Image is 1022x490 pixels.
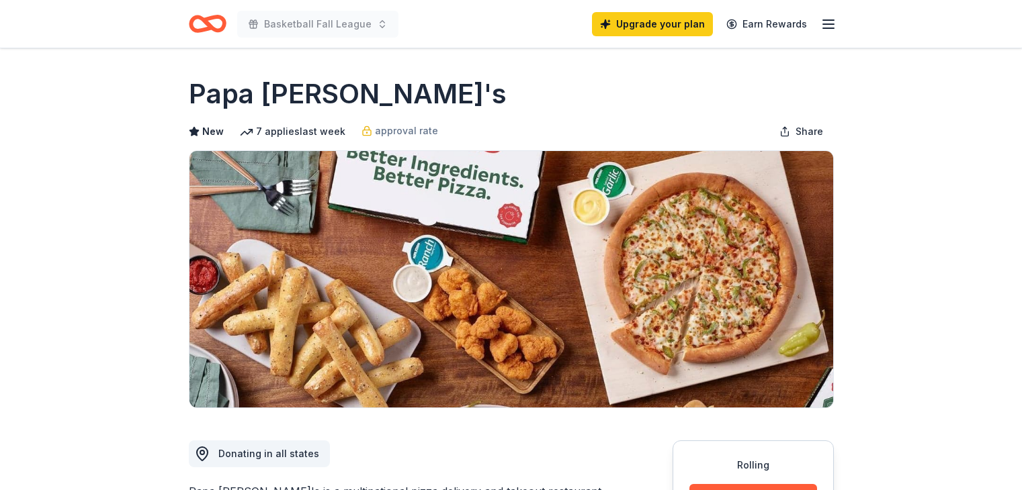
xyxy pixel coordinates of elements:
span: New [202,124,224,140]
div: 7 applies last week [240,124,345,140]
span: Donating in all states [218,448,319,459]
a: Home [189,8,226,40]
span: Share [796,124,823,140]
img: Image for Papa John's [189,151,833,407]
span: Basketball Fall League [264,16,372,32]
span: approval rate [375,123,438,139]
a: approval rate [361,123,438,139]
a: Upgrade your plan [592,12,713,36]
h1: Papa [PERSON_NAME]'s [189,75,507,113]
a: Earn Rewards [718,12,815,36]
button: Share [769,118,834,145]
button: Basketball Fall League [237,11,398,38]
div: Rolling [689,457,817,473]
